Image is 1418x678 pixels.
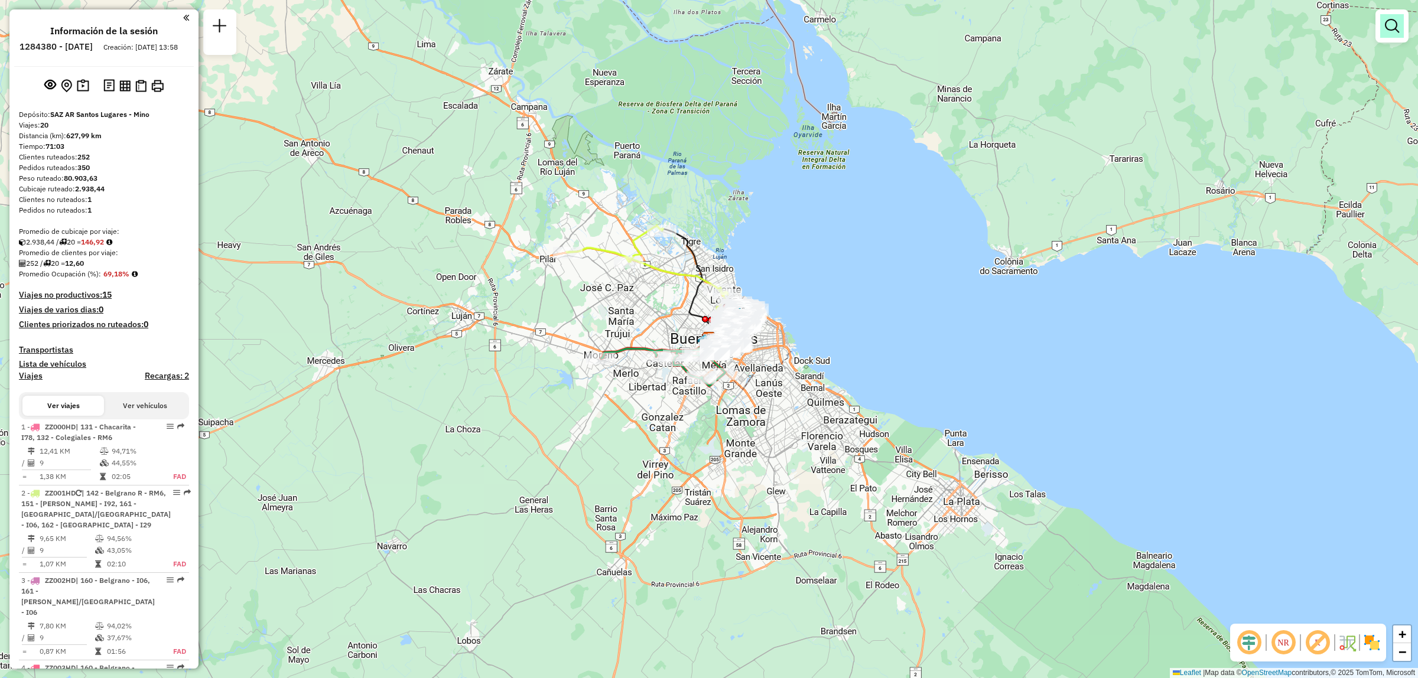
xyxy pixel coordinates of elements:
[1393,625,1411,643] a: Zoom in
[19,371,43,381] h4: Viajes
[106,558,158,570] td: 02:10
[19,239,26,246] i: Cubicaje ruteado
[149,77,166,94] button: Imprimir viajes
[19,305,189,315] h4: Viajes de varios dias:
[1303,628,1332,657] span: Mostrar etiqueta
[21,422,136,442] span: | 131 - Chacarita - I78, 132 - Colegiales - RM6
[74,77,92,95] button: Sugerencias de ruteo
[95,648,101,655] i: Tiempo en ruta
[106,620,158,632] td: 94,02%
[81,237,104,246] strong: 146,92
[1399,644,1406,659] span: −
[39,445,99,457] td: 12,41 KM
[28,459,35,467] i: Clientes
[21,488,171,529] span: 2 -
[1203,669,1205,677] span: |
[697,334,713,349] img: PA - TOL
[167,423,174,430] em: Opciones
[701,331,717,347] img: SAZ AR Santos Lugares - Mino
[106,239,112,246] i: Meta de cubicaje/viaje: 224,18 Diferencia: -77,26
[106,646,158,657] td: 01:56
[177,423,184,430] em: Ruta exportada
[65,259,84,268] strong: 12,60
[40,120,48,129] strong: 20
[76,490,82,497] i: Vehículo ya utilizado en esta sesión
[101,77,117,95] button: Log de desbloqueo de sesión
[19,131,189,141] div: Distancia (km):
[19,320,189,330] h4: Clientes priorizados no ruteados:
[87,206,92,214] strong: 1
[19,226,189,237] div: Promedio de cubicaje por viaje:
[724,329,754,341] div: Cliente no ruteado - Venialgo Manuel De Jesus
[28,535,35,542] i: Distancia (km)
[106,632,158,644] td: 37,67%
[158,646,187,657] td: FAD
[22,396,104,416] button: Ver viajes
[64,174,97,182] strong: 80.903,63
[19,237,189,247] div: 2.938,44 / 20 =
[1170,668,1418,678] div: Map data © contributors,© 2025 TomTom, Microsoft
[19,184,189,194] div: Cubicaje ruteado:
[21,632,27,644] td: /
[19,109,189,120] div: Depósito:
[28,634,35,641] i: Clientes
[28,448,35,455] i: Distancia (km)
[167,664,174,671] em: Opciones
[87,195,92,204] strong: 1
[45,488,76,497] span: ZZ001HD
[95,535,104,542] i: % Peso en uso
[45,142,64,151] strong: 71:03
[1362,633,1381,652] img: Mostrar / Ocultar sectores
[19,205,189,216] div: Pedidos no ruteados:
[21,457,27,469] td: /
[21,646,27,657] td: =
[45,663,76,672] span: ZZ003HD
[45,576,76,585] span: ZZ002HD
[21,576,155,617] span: | 160 - Belgrano - I06, 161 - [PERSON_NAME]/[GEOGRAPHIC_DATA] - I06
[106,533,158,545] td: 94,56%
[59,239,67,246] i: Viajes
[95,622,104,630] i: % Peso en uso
[77,152,90,161] strong: 252
[19,247,189,258] div: Promedio de clientes por viaje:
[19,194,189,205] div: Clientes no ruteados:
[177,576,184,584] em: Ruta exportada
[111,471,160,483] td: 02:05
[28,547,35,554] i: Clientes
[133,77,149,94] button: Indicadores de ruteo por entrega
[1393,643,1411,661] a: Zoom out
[75,184,105,193] strong: 2.938,44
[21,488,171,529] span: | 142 - Belgrano R - RM6, 151 - [PERSON_NAME] - I92, 161 - [GEOGRAPHIC_DATA]/[GEOGRAPHIC_DATA] - ...
[19,120,189,131] div: Viajes:
[1235,628,1263,657] span: Ocultar desplazamiento
[19,141,189,152] div: Tiempo:
[95,634,104,641] i: % Cubicaje en uso
[732,307,747,322] img: UDC - Santos Lugares
[1380,14,1404,38] a: Mostrar filtros
[104,396,186,416] button: Ver vehículos
[99,304,103,315] strong: 0
[1399,627,1406,641] span: +
[39,457,99,469] td: 9
[39,632,95,644] td: 9
[39,558,95,570] td: 1,07 KM
[111,457,160,469] td: 44,55%
[132,270,138,278] em: Promedio calculado usando la ocupación más alta (%Peso o %Cubicaje) de cada viaje en la sesión. N...
[39,471,99,483] td: 1,38 KM
[106,545,158,556] td: 43,05%
[28,622,35,630] i: Distancia (km)
[100,459,109,467] i: % Cubicaje en uso
[100,473,106,480] i: Tiempo en ruta
[19,345,189,355] h4: Transportistas
[1269,628,1297,657] span: Ocultar NR
[50,110,149,119] strong: SAZ AR Santos Lugares - Mino
[173,489,180,496] em: Opciones
[58,77,74,95] button: Centro del mapa en el depósito o punto de apoyo
[19,269,101,278] span: Promedio Ocupación (%):
[95,560,101,568] i: Tiempo en ruta
[77,163,90,172] strong: 350
[145,371,189,381] h4: Recargas: 2
[19,41,93,52] h6: 1284380 - [DATE]
[208,14,232,41] a: Nueva sesión y búsqueda
[177,664,184,671] em: Ruta exportada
